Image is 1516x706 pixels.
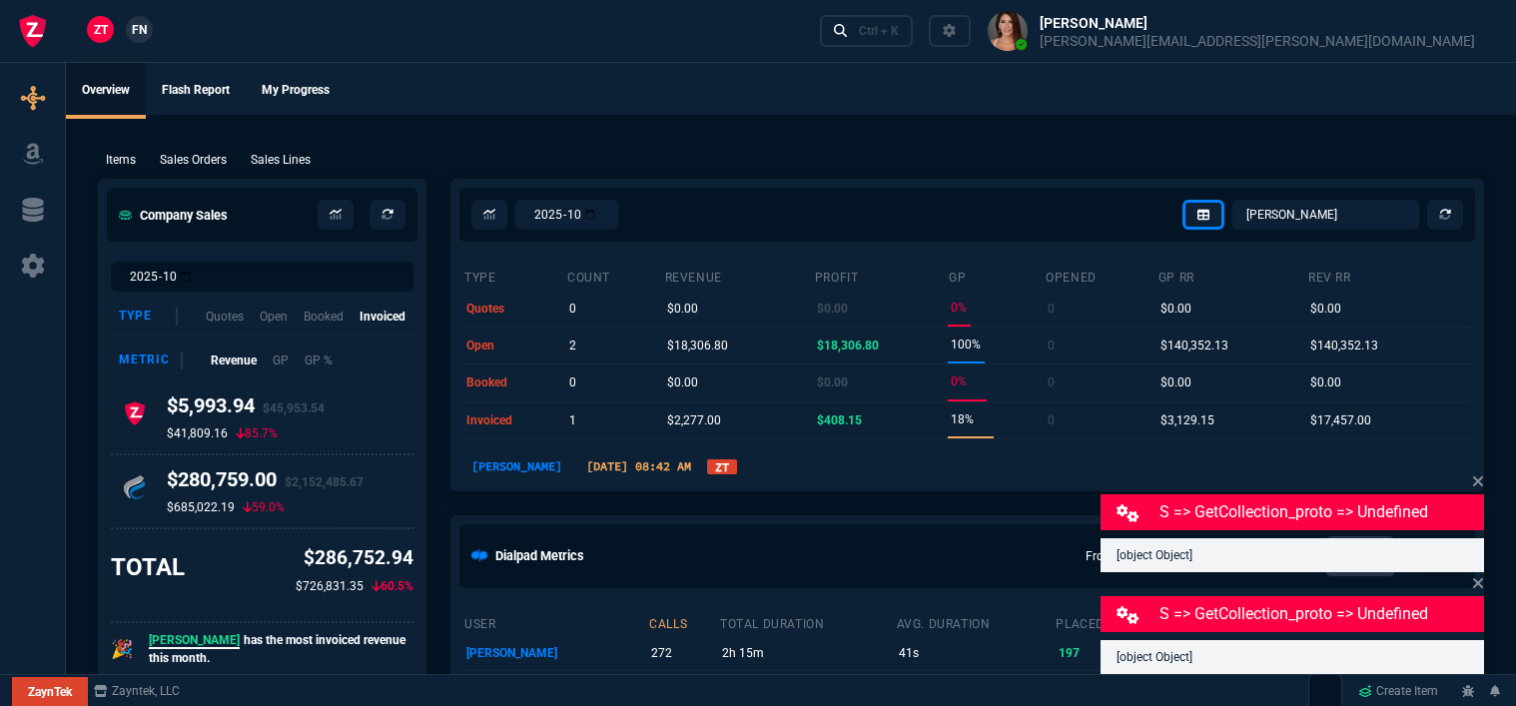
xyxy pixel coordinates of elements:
th: count [566,262,664,290]
p: $17,457.00 [1310,406,1371,434]
p: 0 [1048,368,1055,396]
p: $0.00 [817,368,848,396]
p: 🎉 [111,635,133,663]
p: $726,831.35 [296,577,364,595]
a: Create Item [1350,676,1446,706]
p: [object Object] [1117,648,1468,666]
p: 1 [569,406,576,434]
p: $0.00 [1310,295,1341,323]
p: Items [106,151,136,169]
h3: TOTAL [111,552,185,582]
p: GP % [305,352,333,369]
span: FN [132,21,147,39]
p: [object Object] [1117,546,1468,564]
p: $0.00 [667,295,698,323]
h5: Dialpad Metrics [495,546,584,565]
p: From: [1086,547,1152,565]
p: $2,277.00 [667,406,721,434]
span: $2,152,485.67 [285,475,364,489]
p: 2 [569,332,576,359]
p: $18,306.80 [667,332,728,359]
span: [PERSON_NAME] [149,633,240,649]
th: type [463,262,566,290]
a: ZT [707,459,737,474]
h4: $280,759.00 [167,467,364,499]
p: 0% [951,294,967,322]
h5: Company Sales [119,206,228,225]
p: 59.0% [243,499,285,515]
p: Booked [304,308,344,326]
p: 197 [1059,639,1139,667]
p: Quotes [206,308,244,326]
p: 41s [899,639,1052,667]
p: [PERSON_NAME] [466,639,645,667]
p: $0.00 [667,368,698,396]
div: Metric [119,352,183,369]
th: GP RR [1157,262,1307,290]
a: Flash Report [146,63,246,119]
h4: $5,993.94 [167,393,325,425]
p: $3,129.15 [1160,406,1214,434]
p: has the most invoiced revenue this month. [149,631,413,667]
th: calls [648,608,719,636]
p: Sales Lines [251,151,311,169]
th: opened [1045,262,1157,290]
p: 2h 15m [722,639,892,667]
p: $140,352.13 [1160,332,1228,359]
p: 0 [1048,332,1055,359]
p: 60.5% [372,577,413,595]
th: GP [948,262,1045,290]
p: Open [260,308,288,326]
p: $18,306.80 [817,332,879,359]
p: [PERSON_NAME] [463,457,570,475]
p: Invoiced [360,308,405,326]
p: 18% [951,405,974,433]
td: invoiced [463,401,566,438]
th: Profit [814,262,948,290]
a: Overview [66,63,146,119]
p: $0.00 [817,295,848,323]
p: $685,022.19 [167,499,235,515]
p: $286,752.94 [296,544,413,573]
span: $45,953.54 [263,401,325,415]
th: revenue [664,262,814,290]
div: Type [119,308,178,326]
p: 0% [951,367,967,395]
p: 85.7% [236,425,278,441]
p: GP [273,352,289,369]
p: $0.00 [1160,368,1191,396]
p: S => getCollection_proto => undefined [1159,602,1481,626]
p: 0 [569,295,576,323]
p: Sales Orders [160,151,227,169]
p: $0.00 [1160,295,1191,323]
th: avg. duration [896,608,1056,636]
p: 0 [1048,406,1055,434]
p: Revenue [211,352,257,369]
p: 0 [569,368,576,396]
th: Rev RR [1307,262,1471,290]
p: [DATE] 08:42 AM [578,457,699,475]
th: placed [1055,608,1142,636]
td: booked [463,364,566,401]
th: total duration [719,608,896,636]
div: Ctrl + K [859,23,899,39]
td: open [463,327,566,363]
a: msbcCompanyName [88,682,186,700]
p: $408.15 [817,406,862,434]
p: $140,352.13 [1310,332,1378,359]
p: S => getCollection_proto => undefined [1159,500,1481,524]
td: quotes [463,290,566,327]
p: 100% [951,331,981,358]
p: $41,809.16 [167,425,228,441]
th: user [463,608,648,636]
p: 0 [1048,295,1055,323]
span: ZT [94,21,108,39]
a: My Progress [246,63,346,119]
p: $0.00 [1310,368,1341,396]
p: 272 [651,639,716,667]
